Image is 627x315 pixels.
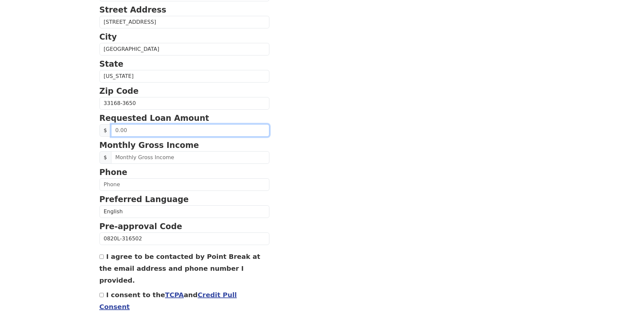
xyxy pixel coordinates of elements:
[99,168,128,177] strong: Phone
[99,87,139,96] strong: Zip Code
[99,151,111,164] span: $
[99,32,117,42] strong: City
[111,151,269,164] input: Monthly Gross Income
[99,5,167,15] strong: Street Address
[111,124,269,137] input: 0.00
[165,291,184,299] a: TCPA
[99,195,189,204] strong: Preferred Language
[99,43,269,55] input: City
[99,124,111,137] span: $
[99,232,269,245] input: Pre-approval Code
[99,291,237,311] label: I consent to the and
[99,139,269,151] p: Monthly Gross Income
[99,16,269,28] input: Street Address
[99,222,182,231] strong: Pre-approval Code
[99,59,124,69] strong: State
[99,97,269,110] input: Zip Code
[99,114,209,123] strong: Requested Loan Amount
[99,253,260,284] label: I agree to be contacted by Point Break at the email address and phone number I provided.
[99,178,269,191] input: Phone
